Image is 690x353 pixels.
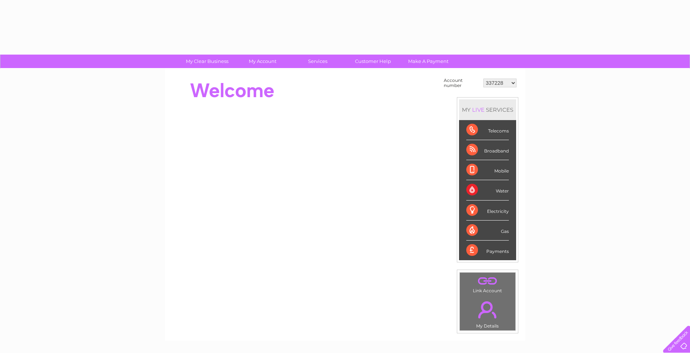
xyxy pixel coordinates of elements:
a: Services [288,55,348,68]
div: Payments [466,241,509,260]
div: Gas [466,221,509,241]
div: Mobile [466,160,509,180]
a: My Clear Business [177,55,237,68]
div: Water [466,180,509,200]
div: LIVE [471,106,486,113]
td: Account number [442,76,482,90]
a: Customer Help [343,55,403,68]
a: My Account [232,55,292,68]
div: Electricity [466,201,509,221]
a: . [462,274,514,287]
div: Telecoms [466,120,509,140]
td: Link Account [459,272,516,295]
div: Broadband [466,140,509,160]
div: MY SERVICES [459,99,516,120]
td: My Details [459,295,516,331]
a: . [462,297,514,322]
a: Make A Payment [398,55,458,68]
